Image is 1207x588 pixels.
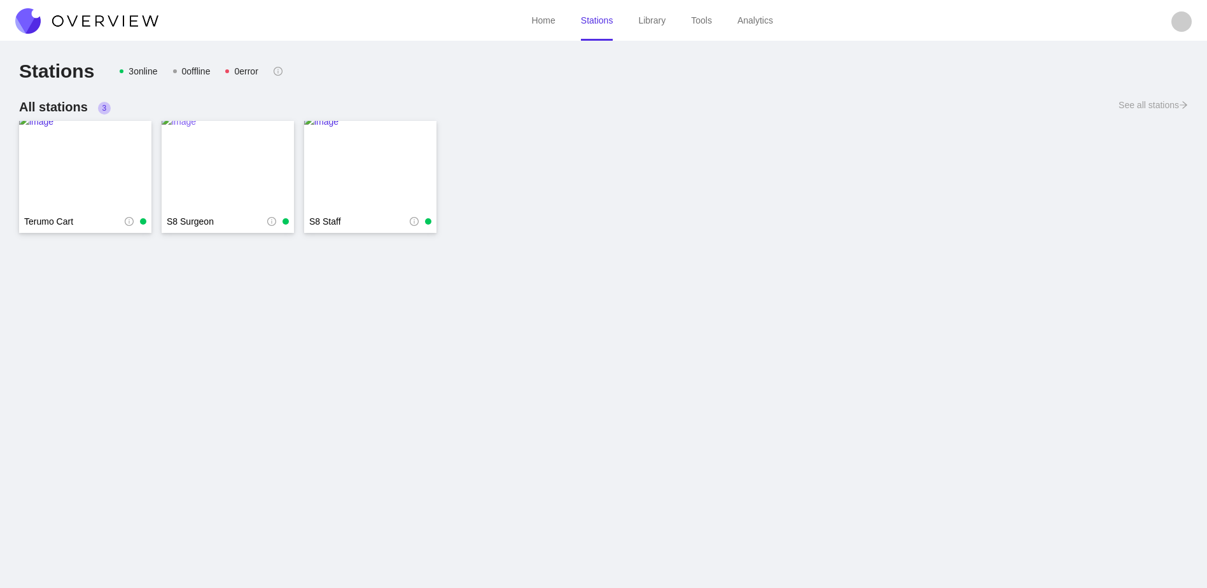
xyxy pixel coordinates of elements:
[24,215,125,228] a: Terumo Cart
[19,60,94,83] h2: Stations
[274,67,283,76] span: info-circle
[410,217,419,226] span: info-circle
[125,217,134,226] span: info-circle
[304,115,436,216] img: image
[98,102,111,115] sup: 3
[737,15,773,25] a: Analytics
[19,121,151,210] a: image
[304,121,436,210] a: image
[19,98,111,116] h3: All stations
[531,15,555,25] a: Home
[1119,98,1188,121] a: See all stationsarrow-right
[581,15,613,25] a: Stations
[234,64,258,78] div: 0 error
[182,64,211,78] div: 0 offline
[691,15,712,25] a: Tools
[1179,101,1188,109] span: arrow-right
[162,121,294,210] a: image
[102,104,106,113] span: 3
[638,15,666,25] a: Library
[167,215,267,228] a: S8 Surgeon
[15,8,158,34] img: Overview
[129,64,157,78] div: 3 online
[267,217,276,226] span: info-circle
[309,215,410,228] a: S8 Staff
[19,115,151,216] img: image
[162,115,294,216] img: image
